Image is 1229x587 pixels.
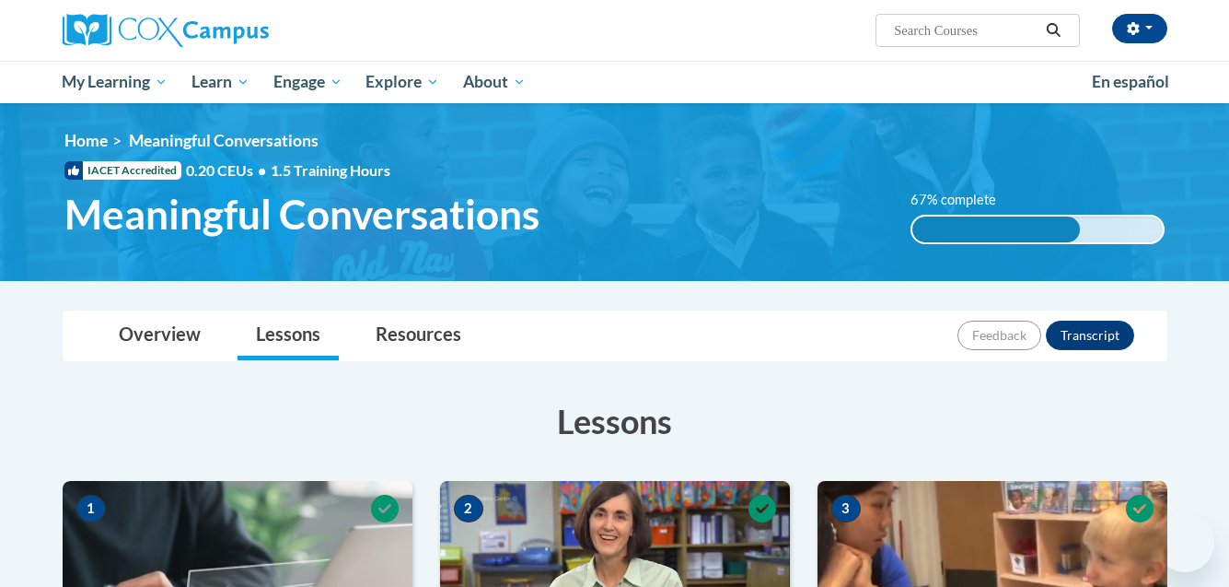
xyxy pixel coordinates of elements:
button: Search [1039,19,1067,41]
input: Search Courses [892,19,1039,41]
img: Cox Campus [63,14,269,47]
a: Learn [180,61,261,103]
button: Feedback [957,321,1041,350]
span: Explore [365,71,439,93]
span: Meaningful Conversations [64,190,539,239]
span: IACET Accredited [64,161,181,180]
a: My Learning [51,61,180,103]
span: Learn [191,71,249,93]
span: En español [1092,72,1169,91]
div: 67% complete [912,217,1080,242]
label: 67% complete [910,190,1016,210]
span: 0.20 CEUs [186,160,271,181]
div: Main menu [35,61,1195,103]
a: Home [64,131,108,150]
span: 2 [454,495,483,522]
a: Cox Campus [63,14,412,47]
span: 3 [831,495,861,522]
span: 1 [76,495,106,522]
a: Engage [261,61,354,103]
span: 1.5 Training Hours [271,161,390,179]
button: Transcript [1046,321,1134,350]
span: Meaningful Conversations [129,131,319,150]
span: My Learning [62,71,168,93]
span: About [463,71,526,93]
a: Resources [357,311,480,360]
a: Lessons [238,311,339,360]
span: Engage [273,71,342,93]
a: About [451,61,538,103]
a: Explore [354,61,451,103]
button: Account Settings [1112,14,1167,43]
a: En español [1080,63,1181,101]
h3: Lessons [63,398,1167,444]
span: • [258,161,266,179]
a: Overview [100,311,219,360]
iframe: Button to launch messaging window [1155,513,1214,572]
